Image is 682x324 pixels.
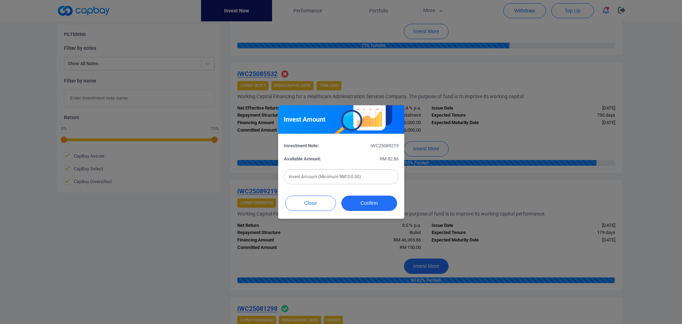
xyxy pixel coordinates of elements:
div: Available Amount: [278,155,341,163]
h5: Invest Amount [284,115,325,124]
button: Confirm [341,196,397,211]
span: RM 82.86 [380,156,399,161]
div: Investment Note: [278,142,341,150]
div: iWC25089219 [341,142,404,150]
button: Close [285,196,336,211]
